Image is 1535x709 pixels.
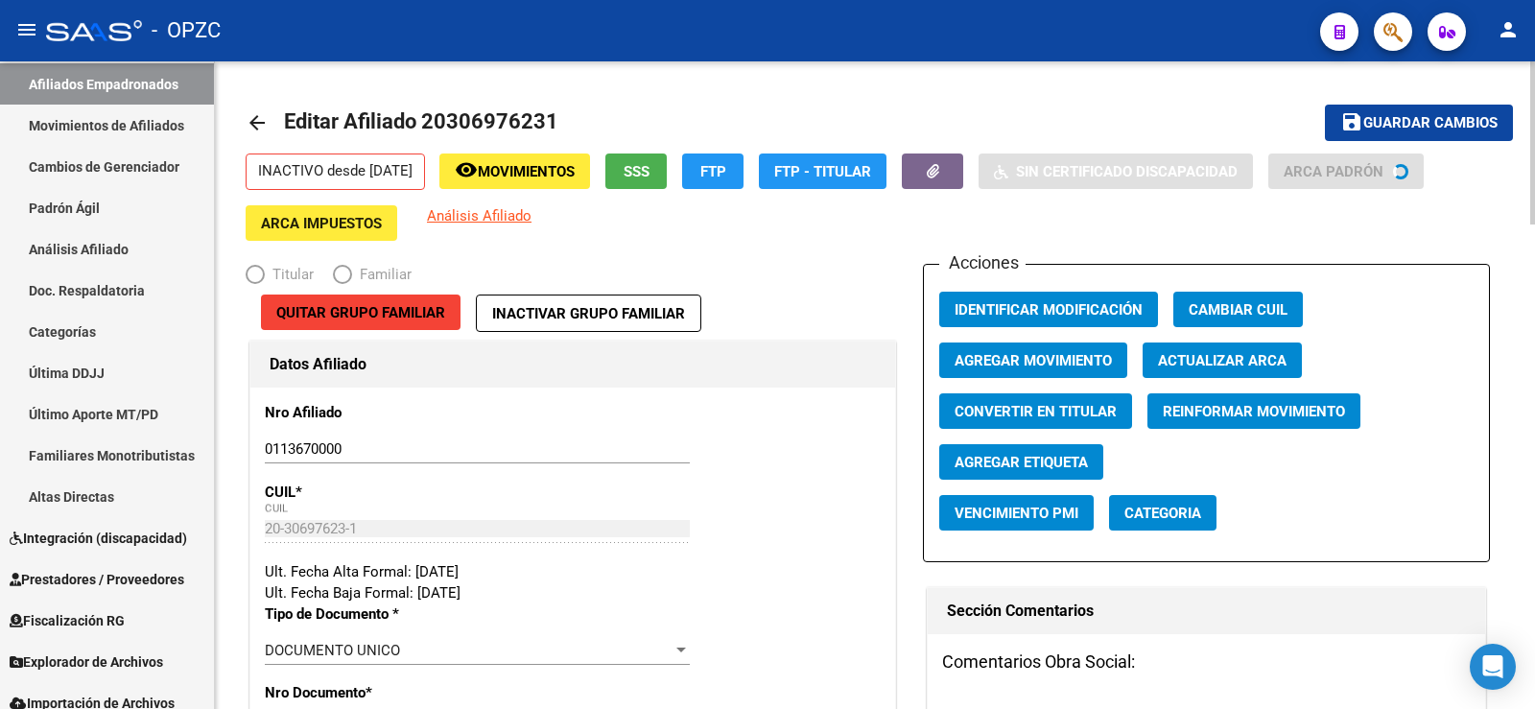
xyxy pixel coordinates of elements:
p: INACTIVO desde [DATE] [246,154,425,190]
span: Titular [265,264,314,285]
mat-icon: arrow_back [246,111,269,134]
span: Movimientos [478,163,575,180]
button: FTP - Titular [759,154,886,189]
span: Inactivar Grupo Familiar [492,305,685,322]
span: Análisis Afiliado [427,207,531,225]
span: Explorador de Archivos [10,651,163,673]
p: Tipo de Documento * [265,603,450,625]
button: Guardar cambios [1325,105,1513,140]
span: Sin Certificado Discapacidad [1016,163,1238,180]
span: FTP - Titular [774,163,871,180]
div: Ult. Fecha Alta Formal: [DATE] [265,561,881,582]
button: Convertir en Titular [939,393,1132,429]
span: Vencimiento PMI [955,505,1078,522]
mat-icon: remove_red_eye [455,158,478,181]
p: CUIL [265,482,450,503]
span: ARCA Impuestos [261,215,382,232]
div: Ult. Fecha Baja Formal: [DATE] [265,582,881,603]
button: Vencimiento PMI [939,495,1094,531]
span: - OPZC [152,10,221,52]
button: Movimientos [439,154,590,189]
span: Integración (discapacidad) [10,528,187,549]
h3: Acciones [939,249,1026,276]
span: Familiar [352,264,412,285]
div: Open Intercom Messenger [1470,644,1516,690]
span: Prestadores / Proveedores [10,569,184,590]
span: Identificar Modificación [955,301,1143,319]
button: Agregar Etiqueta [939,444,1103,480]
button: Quitar Grupo Familiar [261,295,460,330]
button: ARCA Impuestos [246,205,397,241]
button: Inactivar Grupo Familiar [476,295,701,332]
span: Cambiar CUIL [1189,301,1287,319]
span: DOCUMENTO UNICO [265,642,400,659]
span: Convertir en Titular [955,403,1117,420]
span: Guardar cambios [1363,115,1498,132]
h1: Datos Afiliado [270,349,876,380]
button: Categoria [1109,495,1216,531]
button: Sin Certificado Discapacidad [979,154,1253,189]
span: Agregar Movimiento [955,352,1112,369]
span: Agregar Etiqueta [955,454,1088,471]
button: Identificar Modificación [939,292,1158,327]
button: SSS [605,154,667,189]
mat-icon: person [1497,18,1520,41]
p: Nro Documento [265,682,450,703]
span: Reinformar Movimiento [1163,403,1345,420]
button: Agregar Movimiento [939,343,1127,378]
h1: Sección Comentarios [947,596,1465,626]
span: FTP [700,163,726,180]
mat-radio-group: Elija una opción [246,270,431,287]
h3: Comentarios Obra Social: [942,649,1470,675]
button: Cambiar CUIL [1173,292,1303,327]
span: Quitar Grupo Familiar [276,304,445,321]
mat-icon: save [1340,110,1363,133]
span: Categoria [1124,505,1201,522]
span: Actualizar ARCA [1158,352,1287,369]
span: ARCA Padrón [1284,163,1383,180]
mat-icon: menu [15,18,38,41]
button: FTP [682,154,744,189]
p: Nro Afiliado [265,402,450,423]
button: Actualizar ARCA [1143,343,1302,378]
button: ARCA Padrón [1268,154,1424,189]
span: Fiscalización RG [10,610,125,631]
button: Reinformar Movimiento [1147,393,1360,429]
span: Editar Afiliado 20306976231 [284,109,558,133]
span: SSS [624,163,649,180]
